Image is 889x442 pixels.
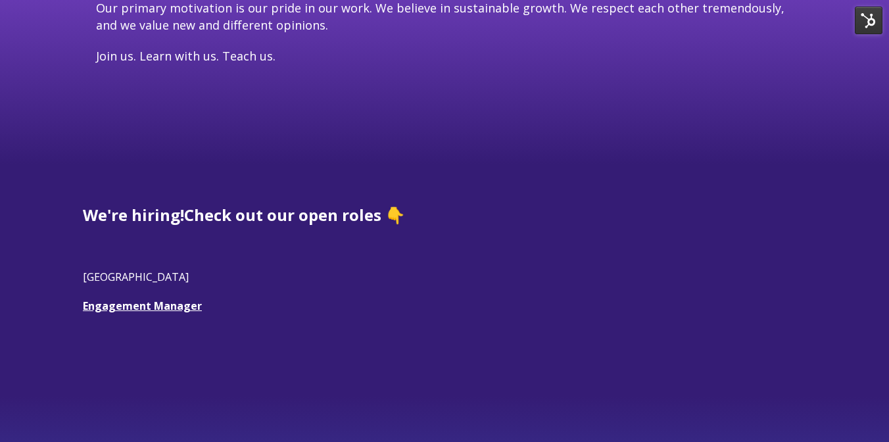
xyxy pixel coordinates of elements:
img: HubSpot Tools Menu Toggle [855,7,882,34]
span: We're hiring! [83,204,184,226]
a: Engagement Manager [83,299,202,313]
span: Join us. Learn with us. Teach us. [96,48,276,64]
span: Check out our open roles 👇 [184,204,405,226]
span: [GEOGRAPHIC_DATA] [83,270,189,284]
